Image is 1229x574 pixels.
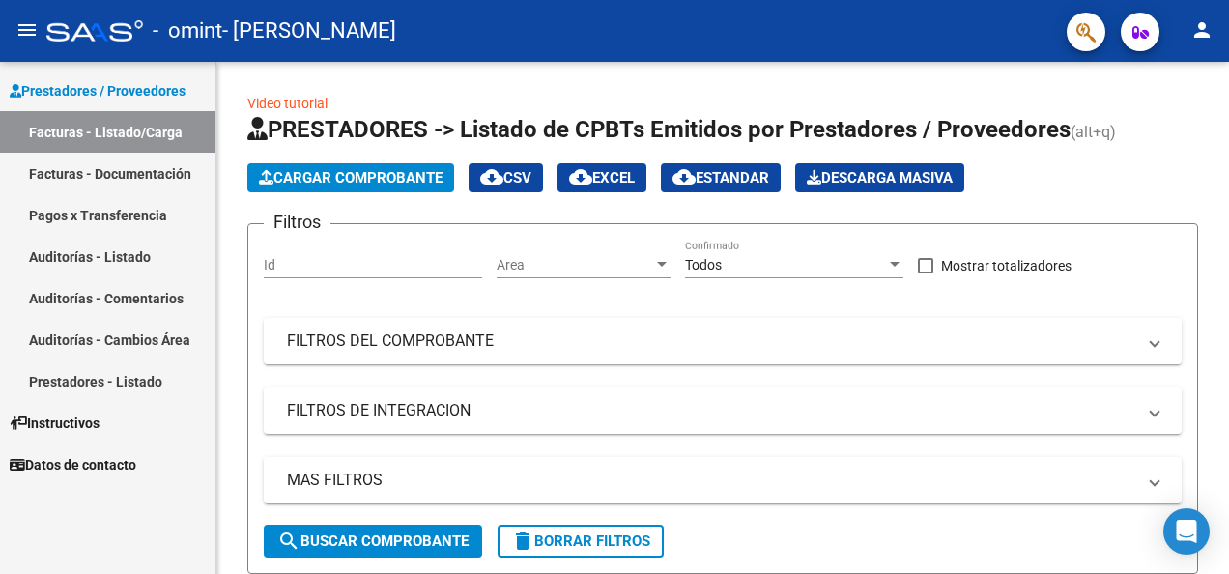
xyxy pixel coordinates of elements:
mat-expansion-panel-header: FILTROS DEL COMPROBANTE [264,318,1182,364]
span: Area [497,257,653,273]
mat-panel-title: FILTROS DEL COMPROBANTE [287,330,1135,352]
mat-icon: delete [511,530,534,553]
mat-icon: menu [15,18,39,42]
button: Buscar Comprobante [264,525,482,558]
mat-icon: search [277,530,300,553]
span: Mostrar totalizadores [941,254,1072,277]
span: Buscar Comprobante [277,532,469,550]
span: Estandar [672,169,769,187]
mat-expansion-panel-header: MAS FILTROS [264,457,1182,503]
span: (alt+q) [1071,123,1116,141]
mat-expansion-panel-header: FILTROS DE INTEGRACION [264,387,1182,434]
mat-icon: person [1190,18,1214,42]
span: Instructivos [10,413,100,434]
mat-icon: cloud_download [672,165,696,188]
h3: Filtros [264,209,330,236]
span: Prestadores / Proveedores [10,80,186,101]
mat-icon: cloud_download [480,165,503,188]
button: Borrar Filtros [498,525,664,558]
span: - [PERSON_NAME] [222,10,396,52]
mat-panel-title: FILTROS DE INTEGRACION [287,400,1135,421]
button: Cargar Comprobante [247,163,454,192]
button: CSV [469,163,543,192]
mat-icon: cloud_download [569,165,592,188]
a: Video tutorial [247,96,328,111]
button: Estandar [661,163,781,192]
div: Open Intercom Messenger [1163,508,1210,555]
span: Descarga Masiva [807,169,953,187]
button: EXCEL [557,163,646,192]
span: Borrar Filtros [511,532,650,550]
span: Cargar Comprobante [259,169,443,187]
app-download-masive: Descarga masiva de comprobantes (adjuntos) [795,163,964,192]
span: PRESTADORES -> Listado de CPBTs Emitidos por Prestadores / Proveedores [247,116,1071,143]
mat-panel-title: MAS FILTROS [287,470,1135,491]
span: - omint [153,10,222,52]
span: Todos [685,257,722,273]
span: CSV [480,169,531,187]
span: EXCEL [569,169,635,187]
button: Descarga Masiva [795,163,964,192]
span: Datos de contacto [10,454,136,475]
